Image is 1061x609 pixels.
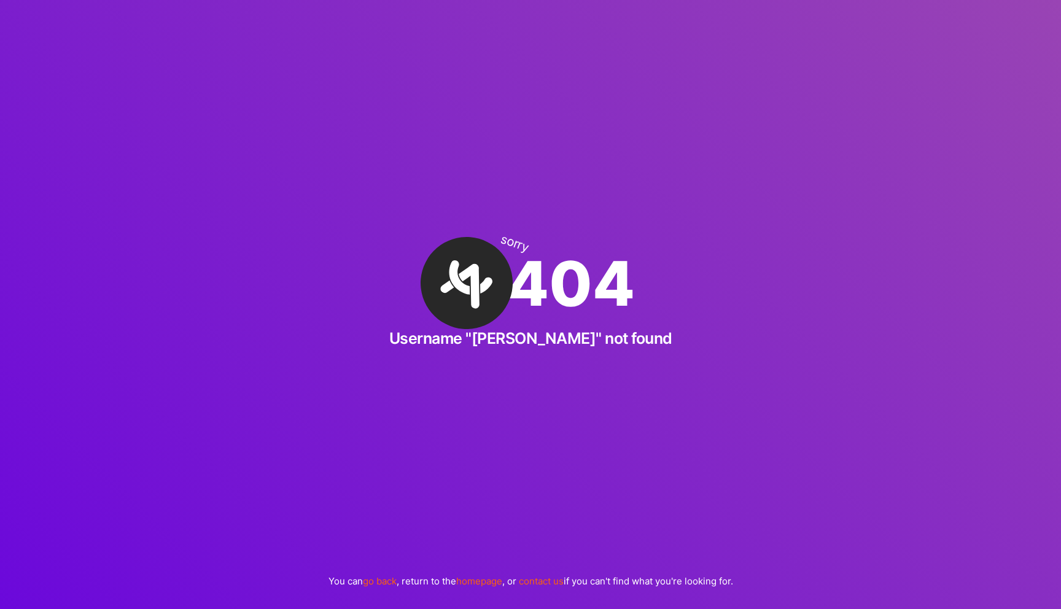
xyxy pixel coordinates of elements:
[405,221,529,345] img: A·Team
[519,575,564,587] a: contact us
[499,233,530,255] div: sorry
[427,237,635,329] div: 404
[328,575,733,588] p: You can , return to the , or if you can't find what you're looking for.
[456,575,502,587] a: homepage
[363,575,397,587] a: go back
[389,329,672,347] h2: Username "[PERSON_NAME]" not found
